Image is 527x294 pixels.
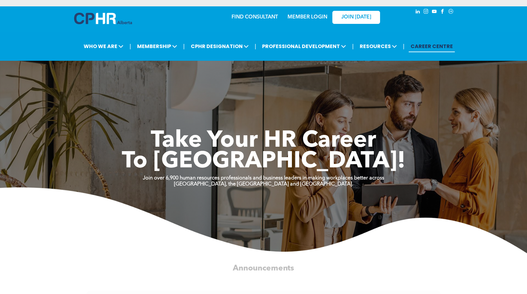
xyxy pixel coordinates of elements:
strong: [GEOGRAPHIC_DATA], the [GEOGRAPHIC_DATA] and [GEOGRAPHIC_DATA]. [174,182,353,187]
a: FIND CONSULTANT [232,15,278,20]
li: | [352,40,354,53]
span: WHO WE ARE [82,40,125,52]
a: facebook [439,8,446,17]
li: | [255,40,256,53]
a: Social network [447,8,454,17]
span: JOIN [DATE] [341,14,371,20]
span: RESOURCES [358,40,399,52]
li: | [129,40,131,53]
a: CAREER CENTRE [409,40,455,52]
li: | [183,40,185,53]
span: MEMBERSHIP [135,40,179,52]
span: CPHR DESIGNATION [189,40,251,52]
span: To [GEOGRAPHIC_DATA]! [122,150,406,173]
li: | [403,40,405,53]
a: linkedin [414,8,421,17]
img: A blue and white logo for cp alberta [74,13,132,24]
span: Announcements [233,264,294,272]
span: PROFESSIONAL DEVELOPMENT [260,40,348,52]
a: instagram [423,8,430,17]
span: Take Your HR Career [151,129,376,152]
a: youtube [431,8,438,17]
a: MEMBER LOGIN [288,15,327,20]
a: JOIN [DATE] [332,11,380,24]
strong: Join over 6,900 human resources professionals and business leaders in making workplaces better ac... [143,176,384,181]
